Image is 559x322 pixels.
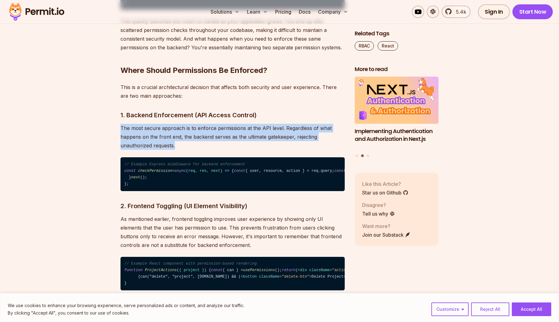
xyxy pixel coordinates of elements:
button: Customize [431,302,469,316]
span: className [309,268,330,272]
span: next [131,175,140,180]
p: This is a crucial architectural decision that affects both security and user experience. There ar... [120,83,345,100]
h3: Implementing Authentication and Authorization in Next.js [355,127,439,143]
span: "delete-btn" [282,275,309,279]
h2: More to read [355,65,439,73]
span: { project } [179,268,204,272]
span: query [321,169,332,173]
img: Permit logo [6,1,67,22]
code: ( ) { { can } = (); ( ); } [120,257,345,291]
a: Docs [296,6,313,18]
p: Disagree? [362,201,395,209]
h3: 1. Backend Enforcement (API Access Control) [120,110,345,120]
span: const [234,169,245,173]
span: < = > [241,275,311,279]
span: usePermissions [243,268,275,272]
a: RBAC [355,41,374,51]
span: checkPermission [138,169,172,173]
h2: Related Tags [355,30,439,38]
a: Tell us why [362,210,395,217]
span: function [124,268,143,272]
li: 2 of 3 [355,77,439,151]
button: Reject All [471,302,509,316]
button: Company [316,6,351,18]
p: We use cookies to enhance your browsing experience, serve personalized ads or content, and analyz... [8,302,244,309]
span: const [334,169,346,173]
button: Go to slide 3 [367,154,369,157]
h3: 2. Frontend Toggling (UI Element Visibility) [120,201,345,211]
a: React [378,41,398,51]
a: Pricing [273,6,294,18]
a: Implementing Authentication and Authorization in Next.jsImplementing Authentication and Authoriza... [355,77,439,151]
button: Go to slide 2 [361,154,364,157]
a: Sign In [478,4,510,19]
button: Solutions [208,6,242,18]
span: async [175,169,186,173]
span: return [282,268,296,272]
p: Want more? [362,222,411,230]
button: Accept All [512,302,551,316]
a: Join our Substack [362,231,411,239]
span: div [300,268,307,272]
p: By clicking "Accept All", you consent to our use of cookies. [8,309,244,317]
h2: Where Should Permissions Be Enforced? [120,41,345,75]
a: Start Now [512,4,553,19]
span: // Example React component with permission-based rendering [124,262,257,266]
span: button [243,275,257,279]
div: Posts [355,77,439,158]
span: ProjectActions [145,268,177,272]
button: Go to slide 1 [356,154,358,157]
h2: The Ideal Approach: Both [120,280,345,315]
span: req, res, next [188,169,220,173]
span: const [211,268,223,272]
span: </ > [343,275,364,279]
p: The most secure approach is to enforce permissions at the API level. Regardless of what happens o... [120,124,345,150]
span: const [124,169,136,173]
span: < = > [298,268,355,272]
p: Like this Article? [362,180,408,188]
img: Implementing Authentication and Authorization in Next.js [355,77,439,124]
p: As mentioned earlier, frontend toggling improves user experience by showing only UI elements that... [120,215,345,249]
p: This quickly becomes too much to handle as your application grows. You end up with scattered perm... [120,17,345,52]
a: 5.4k [442,6,470,18]
button: Learn [244,6,270,18]
span: "actions" [332,268,352,272]
span: className [259,275,279,279]
code: = ( ) => { { user, resource, action } = req. ; permitted = permit. (user, action, resource); (!pe... [120,157,345,191]
span: 5.4k [452,8,466,16]
a: Star us on Github [362,189,408,196]
span: // Example Express middleware for backend enforcement [124,162,245,167]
